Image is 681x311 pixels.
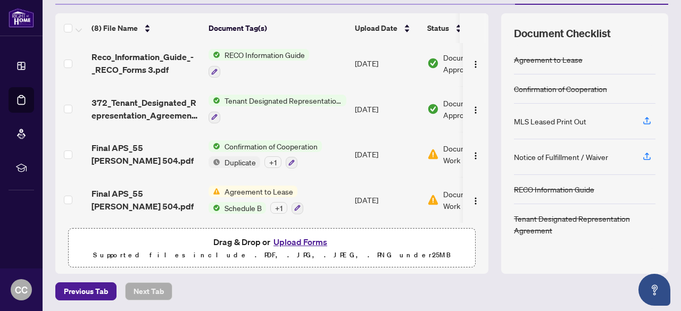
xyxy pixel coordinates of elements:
div: + 1 [270,202,287,214]
img: Logo [471,60,480,69]
span: Schedule B [220,202,266,214]
div: Agreement to Lease [514,54,583,65]
th: (8) File Name [87,13,204,43]
img: Logo [471,152,480,160]
img: Status Icon [209,95,220,106]
div: + 1 [264,156,281,168]
img: logo [9,8,34,28]
img: Status Icon [209,49,220,61]
th: Upload Date [351,13,423,43]
img: Status Icon [209,156,220,168]
span: Document Needs Work [443,188,509,212]
button: Upload Forms [270,235,330,249]
span: Drag & Drop or [213,235,330,249]
span: (8) File Name [92,22,138,34]
span: Final APS_55 [PERSON_NAME] 504.pdf [92,141,200,167]
button: Next Tab [125,282,172,300]
div: MLS Leased Print Out [514,115,586,127]
span: Tenant Designated Representation Agreement [220,95,346,106]
button: Logo [467,191,484,208]
span: CC [15,282,28,297]
span: Reco_Information_Guide_-_RECO_Forms 3.pdf [92,51,200,76]
span: Document Approved [443,97,509,121]
button: Status IconTenant Designated Representation Agreement [209,95,346,123]
td: [DATE] [351,132,423,178]
button: Logo [467,55,484,72]
img: Document Status [427,57,439,69]
div: Notice of Fulfillment / Waiver [514,151,608,163]
span: Document Checklist [514,26,611,41]
img: Document Status [427,194,439,206]
img: Status Icon [209,202,220,214]
img: Logo [471,197,480,205]
div: Tenant Designated Representation Agreement [514,213,655,236]
button: Logo [467,100,484,117]
button: Open asap [638,274,670,306]
td: [DATE] [351,86,423,132]
button: Logo [467,146,484,163]
span: Status [427,22,449,34]
button: Status IconAgreement to LeaseStatus IconSchedule B+1 [209,186,303,214]
img: Status Icon [209,186,220,197]
span: Duplicate [220,156,260,168]
td: [DATE] [351,40,423,86]
button: Previous Tab [55,282,117,300]
span: Previous Tab [64,283,108,300]
th: Status [423,13,513,43]
button: Status IconConfirmation of CooperationStatus IconDuplicate+1 [209,140,322,169]
span: Document Needs Work [443,142,509,166]
span: RECO Information Guide [220,49,309,61]
button: Status IconRECO Information Guide [209,49,309,78]
div: RECO Information Guide [514,183,594,195]
span: 372_Tenant_Designated_Representation_Agreement_-_PropTx-[PERSON_NAME].pdf [92,96,200,122]
span: Document Approved [443,52,509,75]
img: Document Status [427,148,439,160]
span: Drag & Drop orUpload FormsSupported files include .PDF, .JPG, .JPEG, .PNG under25MB [69,229,475,268]
img: Status Icon [209,140,220,152]
div: Confirmation of Cooperation [514,83,607,95]
img: Logo [471,106,480,114]
th: Document Tag(s) [204,13,351,43]
p: Supported files include .PDF, .JPG, .JPEG, .PNG under 25 MB [75,249,469,262]
span: Upload Date [355,22,397,34]
span: Agreement to Lease [220,186,297,197]
img: Document Status [427,103,439,115]
span: Final APS_55 [PERSON_NAME] 504.pdf [92,187,200,213]
td: [DATE] [351,177,423,223]
span: Confirmation of Cooperation [220,140,322,152]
